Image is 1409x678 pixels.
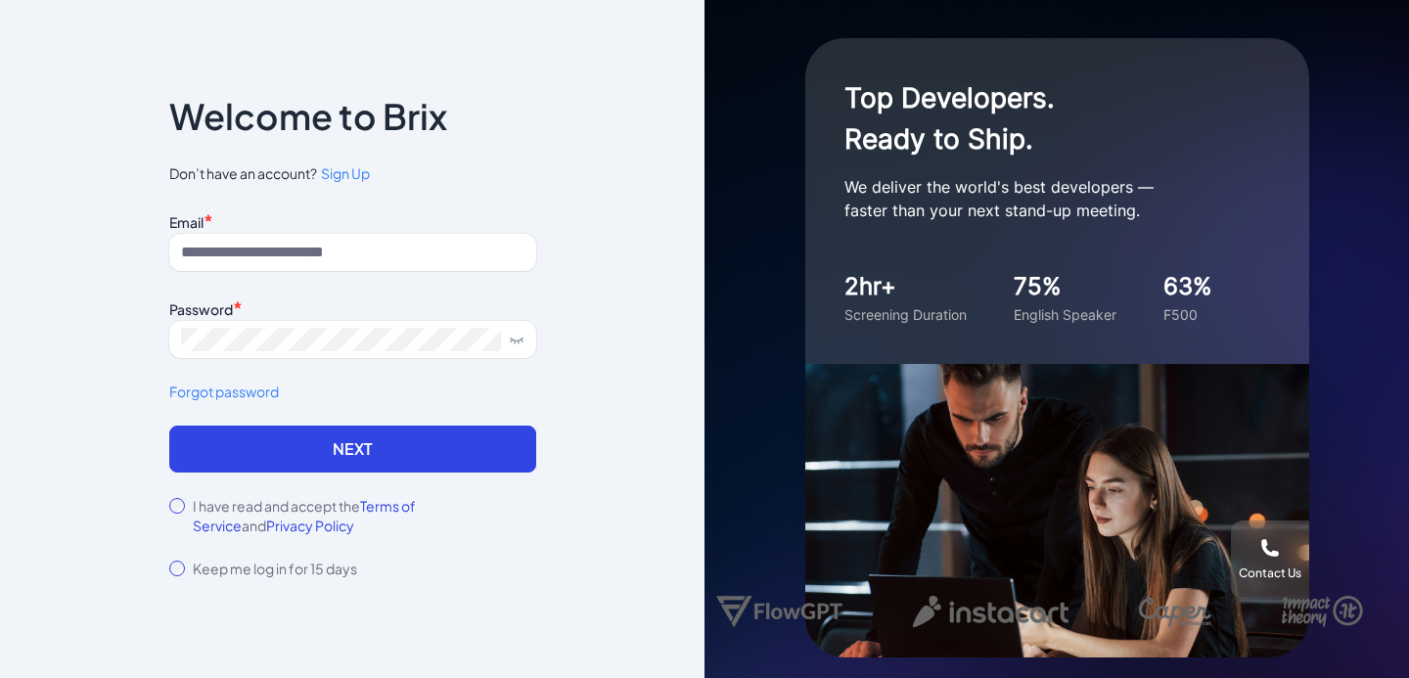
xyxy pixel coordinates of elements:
span: Terms of Service [193,497,416,534]
button: Contact Us [1231,520,1309,599]
label: I have read and accept the and [193,496,536,535]
span: Don’t have an account? [169,163,536,184]
div: Contact Us [1239,565,1301,581]
div: 75% [1014,269,1116,304]
a: Forgot password [169,382,536,402]
p: We deliver the world's best developers — faster than your next stand-up meeting. [844,175,1236,222]
label: Password [169,300,233,318]
div: Screening Duration [844,304,967,325]
button: Next [169,426,536,473]
label: Email [169,213,204,231]
div: 2hr+ [844,269,967,304]
p: Welcome to Brix [169,101,447,132]
div: F500 [1163,304,1212,325]
div: 63% [1163,269,1212,304]
span: Privacy Policy [266,517,354,534]
a: Sign Up [317,163,370,184]
div: English Speaker [1014,304,1116,325]
h1: Top Developers. Ready to Ship. [844,77,1236,159]
label: Keep me log in for 15 days [193,559,357,578]
span: Sign Up [321,164,370,182]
